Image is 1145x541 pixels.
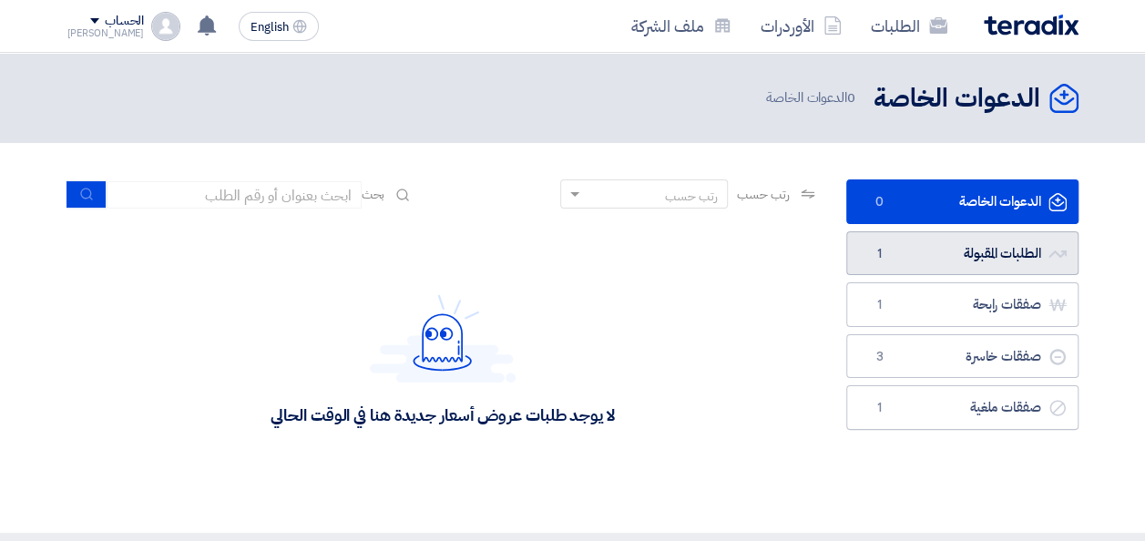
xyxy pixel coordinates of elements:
span: 1 [869,296,891,314]
a: الدعوات الخاصة0 [846,179,1079,224]
span: 1 [869,399,891,417]
input: ابحث بعنوان أو رقم الطلب [107,181,362,209]
div: [PERSON_NAME] [67,28,145,38]
button: English [239,12,319,41]
span: الدعوات الخاصة [766,87,859,108]
span: 3 [869,348,891,366]
div: الحساب [105,14,144,29]
a: صفقات رابحة1 [846,282,1079,327]
a: الطلبات المقبولة1 [846,231,1079,276]
span: بحث [362,185,385,204]
span: 1 [869,245,891,263]
img: profile_test.png [151,12,180,41]
a: الأوردرات [746,5,856,47]
a: الطلبات [856,5,962,47]
h2: الدعوات الخاصة [874,81,1040,117]
span: 0 [869,193,891,211]
span: 0 [847,87,855,107]
div: رتب حسب [665,187,718,206]
a: صفقات ملغية1 [846,385,1079,430]
img: Teradix logo [984,15,1079,36]
span: رتب حسب [737,185,789,204]
span: English [250,21,289,34]
a: ملف الشركة [617,5,746,47]
a: صفقات خاسرة3 [846,334,1079,379]
img: Hello [370,294,516,383]
div: لا يوجد طلبات عروض أسعار جديدة هنا في الوقت الحالي [271,404,614,425]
